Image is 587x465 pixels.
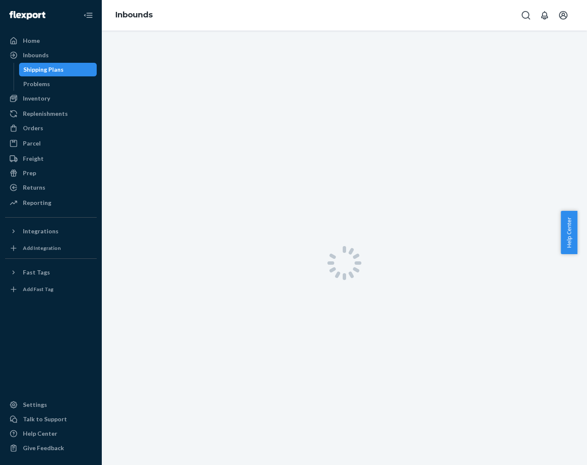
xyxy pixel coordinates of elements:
[5,48,97,62] a: Inbounds
[5,166,97,180] a: Prep
[23,80,50,88] div: Problems
[5,152,97,165] a: Freight
[23,169,36,177] div: Prep
[23,244,61,252] div: Add Integration
[5,137,97,150] a: Parcel
[23,109,68,118] div: Replenishments
[23,94,50,103] div: Inventory
[19,77,97,91] a: Problems
[23,154,44,163] div: Freight
[23,444,64,452] div: Give Feedback
[5,283,97,296] a: Add Fast Tag
[561,211,577,254] button: Help Center
[23,183,45,192] div: Returns
[5,241,97,255] a: Add Integration
[23,65,64,74] div: Shipping Plans
[5,196,97,210] a: Reporting
[23,199,51,207] div: Reporting
[23,227,59,235] div: Integrations
[23,51,49,59] div: Inbounds
[109,3,159,28] ol: breadcrumbs
[536,7,553,24] button: Open notifications
[5,412,97,426] a: Talk to Support
[23,429,57,438] div: Help Center
[9,11,45,20] img: Flexport logo
[80,7,97,24] button: Close Navigation
[23,124,43,132] div: Orders
[5,107,97,120] a: Replenishments
[23,286,53,293] div: Add Fast Tag
[5,181,97,194] a: Returns
[23,401,47,409] div: Settings
[517,7,534,24] button: Open Search Box
[5,224,97,238] button: Integrations
[5,441,97,455] button: Give Feedback
[5,427,97,440] a: Help Center
[5,266,97,279] button: Fast Tags
[19,63,97,76] a: Shipping Plans
[5,34,97,48] a: Home
[23,36,40,45] div: Home
[23,415,67,423] div: Talk to Support
[555,7,572,24] button: Open account menu
[23,268,50,277] div: Fast Tags
[115,10,153,20] a: Inbounds
[5,398,97,412] a: Settings
[5,121,97,135] a: Orders
[23,139,41,148] div: Parcel
[5,92,97,105] a: Inventory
